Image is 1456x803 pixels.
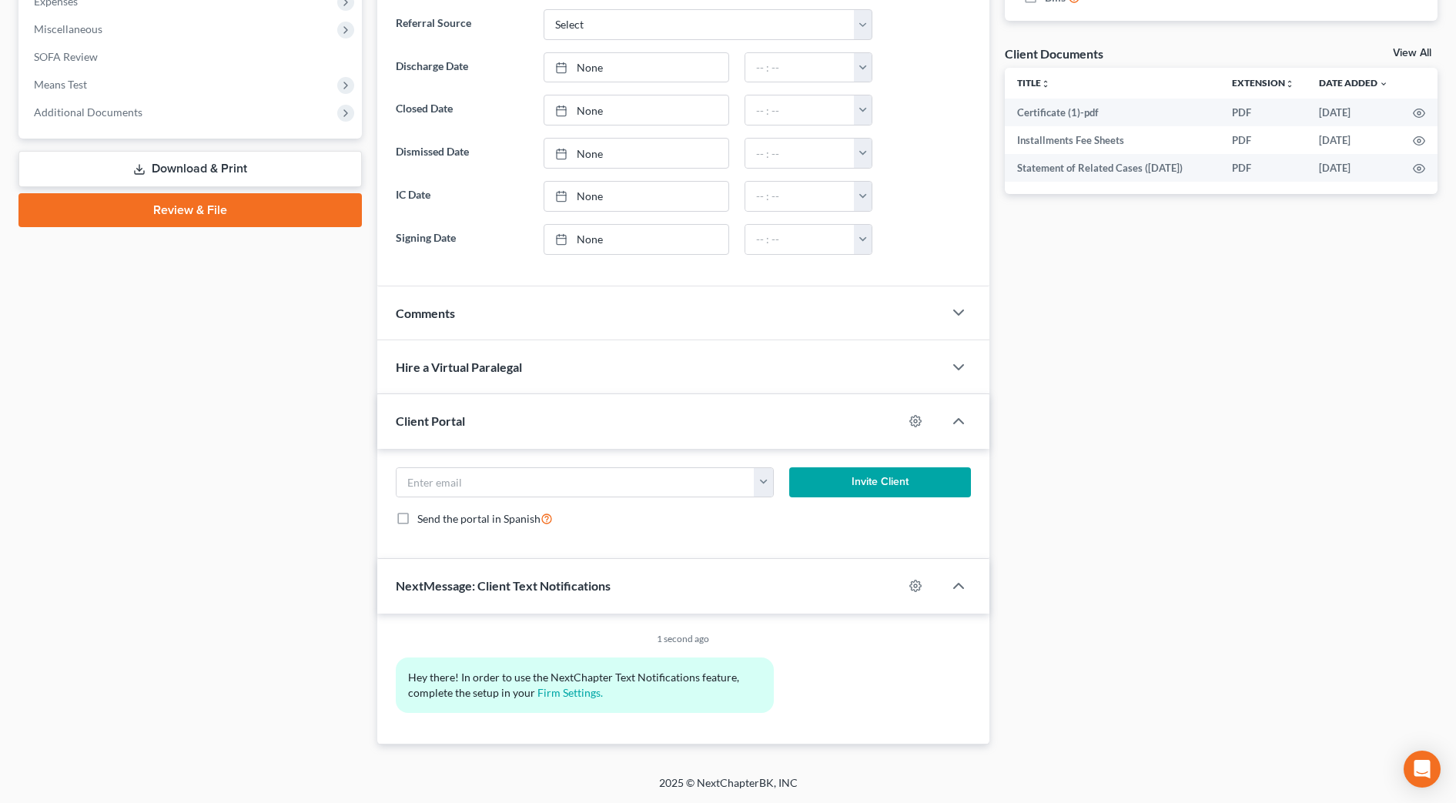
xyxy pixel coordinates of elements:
[1307,154,1401,182] td: [DATE]
[397,468,755,497] input: Enter email
[1307,126,1401,154] td: [DATE]
[1017,77,1050,89] a: Titleunfold_more
[290,775,1167,803] div: 2025 © NextChapterBK, INC
[388,224,536,255] label: Signing Date
[544,182,728,211] a: None
[745,53,855,82] input: -- : --
[1404,751,1441,788] div: Open Intercom Messenger
[745,182,855,211] input: -- : --
[544,225,728,254] a: None
[408,671,741,699] span: Hey there! In order to use the NextChapter Text Notifications feature, complete the setup in your
[1005,45,1103,62] div: Client Documents
[1005,154,1220,182] td: Statement of Related Cases ([DATE])
[544,139,728,168] a: None
[396,413,465,428] span: Client Portal
[396,578,611,593] span: NextMessage: Client Text Notifications
[34,22,102,35] span: Miscellaneous
[745,95,855,125] input: -- : --
[22,43,362,71] a: SOFA Review
[18,193,362,227] a: Review & File
[34,78,87,91] span: Means Test
[388,9,536,40] label: Referral Source
[396,632,971,645] div: 1 second ago
[417,512,541,525] span: Send the portal in Spanish
[544,95,728,125] a: None
[1379,79,1388,89] i: expand_more
[537,686,603,699] a: Firm Settings.
[1005,99,1220,126] td: Certificate (1)-pdf
[388,95,536,125] label: Closed Date
[34,50,98,63] span: SOFA Review
[1220,126,1307,154] td: PDF
[1041,79,1050,89] i: unfold_more
[396,306,455,320] span: Comments
[34,105,142,119] span: Additional Documents
[388,181,536,212] label: IC Date
[1307,99,1401,126] td: [DATE]
[1232,77,1294,89] a: Extensionunfold_more
[745,139,855,168] input: -- : --
[396,360,522,374] span: Hire a Virtual Paralegal
[745,225,855,254] input: -- : --
[1220,154,1307,182] td: PDF
[1285,79,1294,89] i: unfold_more
[1005,126,1220,154] td: Installments Fee Sheets
[789,467,971,498] button: Invite Client
[544,53,728,82] a: None
[1393,48,1431,59] a: View All
[1319,77,1388,89] a: Date Added expand_more
[388,52,536,83] label: Discharge Date
[1220,99,1307,126] td: PDF
[18,151,362,187] a: Download & Print
[388,138,536,169] label: Dismissed Date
